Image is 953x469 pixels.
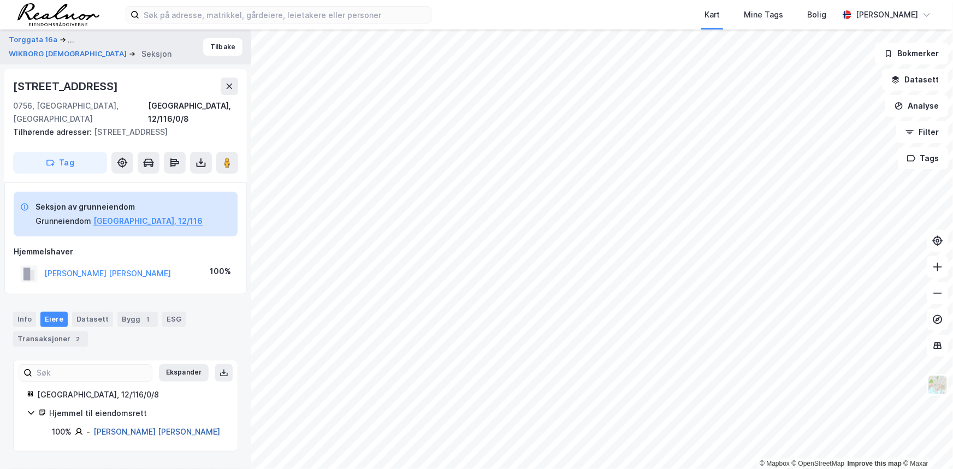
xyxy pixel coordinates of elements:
[13,152,107,174] button: Tag
[35,215,91,228] div: Grunneiendom
[744,8,783,21] div: Mine Tags
[13,312,36,327] div: Info
[210,265,231,278] div: 100%
[807,8,826,21] div: Bolig
[13,78,120,95] div: [STREET_ADDRESS]
[93,427,220,436] a: [PERSON_NAME] [PERSON_NAME]
[93,215,203,228] button: [GEOGRAPHIC_DATA], 12/116
[40,312,68,327] div: Eiere
[159,364,209,382] button: Ekspander
[13,99,148,126] div: 0756, [GEOGRAPHIC_DATA], [GEOGRAPHIC_DATA]
[760,460,790,467] a: Mapbox
[896,121,949,143] button: Filter
[792,460,845,467] a: OpenStreetMap
[49,407,224,420] div: Hjemmel til eiendomsrett
[13,331,88,347] div: Transaksjoner
[13,126,229,139] div: [STREET_ADDRESS]
[898,417,953,469] div: Kontrollprogram for chat
[9,33,60,46] button: Torggata 16a
[705,8,720,21] div: Kart
[9,49,129,60] button: WIKBORG [DEMOGRAPHIC_DATA]
[117,312,158,327] div: Bygg
[927,375,948,395] img: Z
[72,312,113,327] div: Datasett
[162,312,186,327] div: ESG
[885,95,949,117] button: Analyse
[143,314,153,325] div: 1
[141,48,171,61] div: Seksjon
[139,7,431,23] input: Søk på adresse, matrikkel, gårdeiere, leietakere eller personer
[882,69,949,91] button: Datasett
[52,425,72,438] div: 100%
[856,8,918,21] div: [PERSON_NAME]
[32,365,152,381] input: Søk
[37,388,224,401] div: [GEOGRAPHIC_DATA], 12/116/0/8
[203,38,242,56] button: Tilbake
[14,245,238,258] div: Hjemmelshaver
[86,425,90,438] div: -
[875,43,949,64] button: Bokmerker
[148,99,238,126] div: [GEOGRAPHIC_DATA], 12/116/0/8
[898,147,949,169] button: Tags
[848,460,902,467] a: Improve this map
[68,33,74,46] div: ...
[898,417,953,469] iframe: Chat Widget
[17,3,99,26] img: realnor-logo.934646d98de889bb5806.png
[73,334,84,345] div: 2
[13,127,94,136] span: Tilhørende adresser:
[35,200,203,213] div: Seksjon av grunneiendom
